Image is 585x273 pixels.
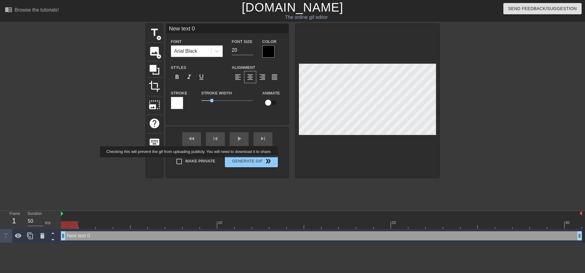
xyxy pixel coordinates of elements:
[171,90,187,96] label: Stroke
[565,220,571,226] div: 30
[198,73,205,81] span: format_underline
[392,220,397,226] div: 20
[234,73,242,81] span: format_align_left
[259,135,267,142] span: skip_next
[45,220,51,226] div: ms
[264,158,272,165] span: double_arrow
[15,7,59,12] div: Browse the tutorials!
[198,14,415,21] div: The online gif editor
[503,3,582,14] button: Send Feedback/Suggestion
[60,233,66,239] span: drag_handle
[232,65,255,71] label: Alignment
[262,39,277,45] label: Color
[218,220,223,226] div: 10
[271,73,278,81] span: format_align_justify
[156,54,161,59] span: add_circle
[186,73,193,81] span: format_italic
[149,80,160,92] span: crop
[580,211,582,216] img: bound-end.png
[188,135,195,142] span: fast_rewind
[9,215,19,226] div: 1
[227,158,275,165] span: Generate Gif
[262,90,280,96] label: Animate
[5,6,12,13] span: menu_book
[5,211,23,229] div: Frame
[28,212,42,216] label: Duration
[5,6,59,15] a: Browse the tutorials!
[173,73,181,81] span: format_bold
[156,35,161,41] span: add_circle
[508,5,577,12] span: Send Feedback/Suggestion
[149,99,160,111] span: photo_size_select_large
[171,39,182,45] label: Font
[149,27,160,38] span: title
[149,136,160,148] span: keyboard
[186,158,215,164] span: Make Private
[259,73,266,81] span: format_align_right
[576,233,583,239] span: drag_handle
[171,65,186,71] label: Styles
[242,1,343,14] a: [DOMAIN_NAME]
[174,48,197,55] div: Arial Black
[225,155,278,167] button: Generate Gif
[201,90,232,96] label: Stroke Width
[246,73,254,81] span: format_align_center
[149,45,160,57] span: image
[212,135,219,142] span: skip_previous
[236,135,243,142] span: play_arrow
[149,118,160,129] span: help
[232,39,253,45] label: Font Size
